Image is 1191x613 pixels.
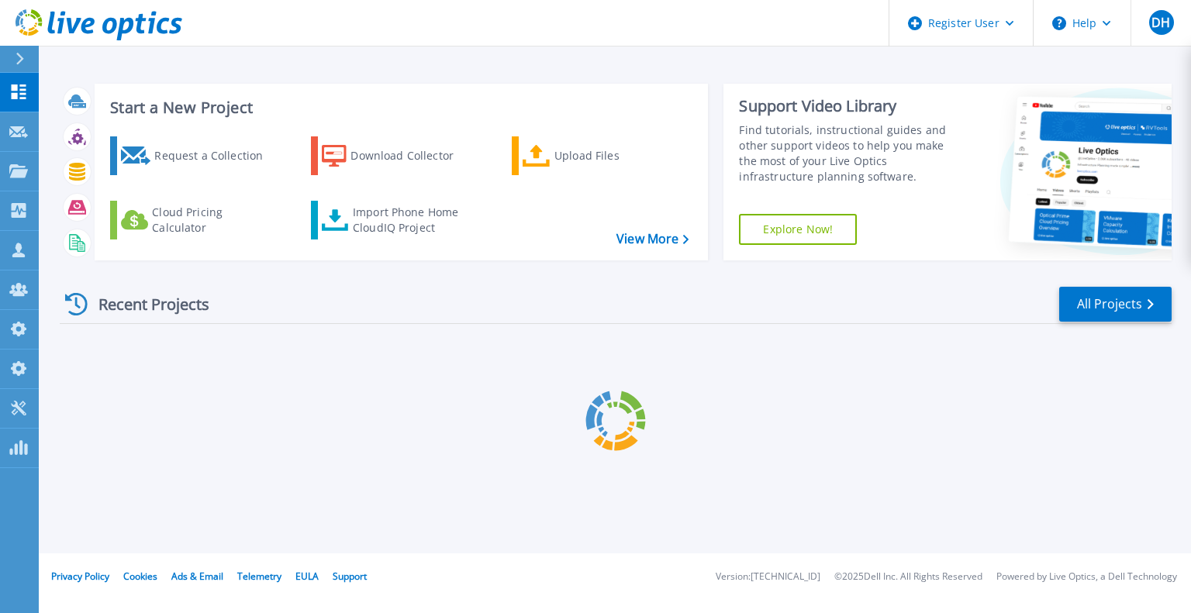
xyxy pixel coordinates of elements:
a: Cookies [123,570,157,583]
a: View More [616,232,689,246]
div: Recent Projects [60,285,230,323]
a: EULA [295,570,319,583]
div: Request a Collection [154,140,278,171]
div: Download Collector [350,140,475,171]
div: Upload Files [554,140,678,171]
a: Ads & Email [171,570,223,583]
div: Cloud Pricing Calculator [152,205,276,236]
a: Download Collector [311,136,484,175]
a: Telemetry [237,570,281,583]
div: Find tutorials, instructional guides and other support videos to help you make the most of your L... [739,122,964,184]
div: Import Phone Home CloudIQ Project [353,205,474,236]
a: Upload Files [512,136,685,175]
a: Support [333,570,367,583]
h3: Start a New Project [110,99,689,116]
div: Support Video Library [739,96,964,116]
a: Explore Now! [739,214,857,245]
li: Powered by Live Optics, a Dell Technology [996,572,1177,582]
a: Request a Collection [110,136,283,175]
span: DH [1151,16,1170,29]
li: © 2025 Dell Inc. All Rights Reserved [834,572,982,582]
a: All Projects [1059,287,1172,322]
a: Cloud Pricing Calculator [110,201,283,239]
li: Version: [TECHNICAL_ID] [716,572,820,582]
a: Privacy Policy [51,570,109,583]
